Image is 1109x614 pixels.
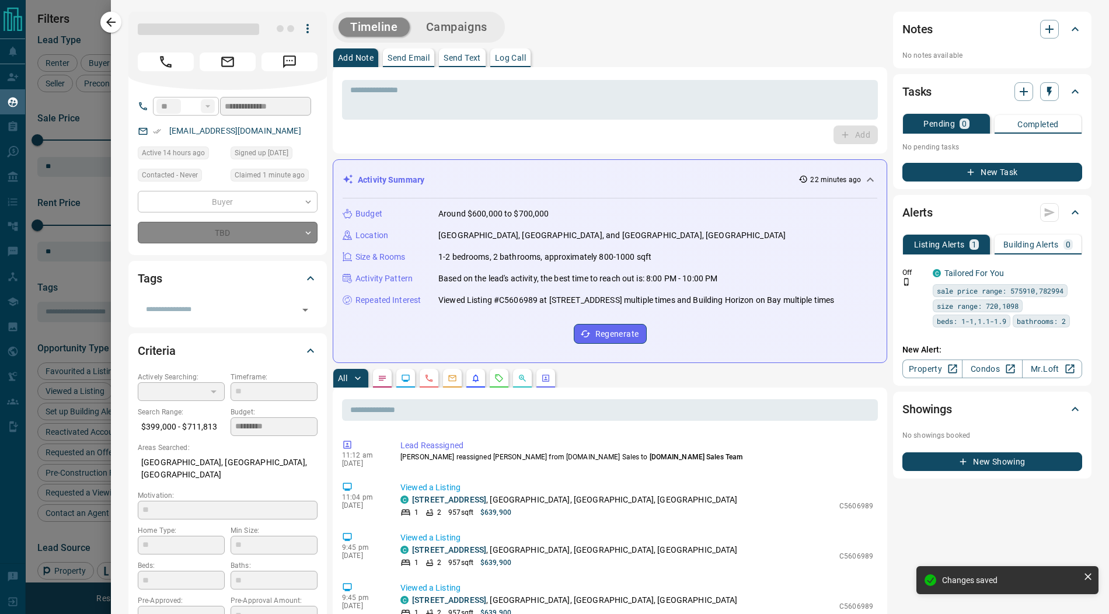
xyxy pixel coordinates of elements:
[138,337,318,365] div: Criteria
[902,138,1082,156] p: No pending tasks
[138,453,318,484] p: [GEOGRAPHIC_DATA], [GEOGRAPHIC_DATA], [GEOGRAPHIC_DATA]
[902,360,962,378] a: Property
[937,285,1063,296] span: sale price range: 575910,782994
[231,146,318,163] div: Wed Sep 13 2017
[342,594,383,602] p: 9:45 pm
[355,251,406,263] p: Size & Rooms
[437,557,441,568] p: 2
[438,273,717,285] p: Based on the lead's activity, the best time to reach out is: 8:00 PM - 10:00 PM
[378,374,387,383] svg: Notes
[495,54,526,62] p: Log Call
[923,120,955,128] p: Pending
[342,501,383,510] p: [DATE]
[933,269,941,277] div: condos.ca
[1017,315,1066,327] span: bathrooms: 2
[412,495,486,504] a: [STREET_ADDRESS]
[962,120,967,128] p: 0
[962,360,1022,378] a: Condos
[942,575,1079,585] div: Changes saved
[902,78,1082,106] div: Tasks
[444,54,481,62] p: Send Text
[944,268,1004,278] a: Tailored For You
[358,174,424,186] p: Activity Summary
[231,595,318,606] p: Pre-Approval Amount:
[138,525,225,536] p: Home Type:
[338,54,374,62] p: Add Note
[231,560,318,571] p: Baths:
[902,163,1082,182] button: New Task
[902,82,932,101] h2: Tasks
[138,417,225,437] p: $399,000 - $711,813
[902,278,911,286] svg: Push Notification Only
[902,15,1082,43] div: Notes
[235,169,305,181] span: Claimed 1 minute ago
[138,442,318,453] p: Areas Searched:
[902,203,933,222] h2: Alerts
[810,175,861,185] p: 22 minutes ago
[231,169,318,185] div: Tue Sep 16 2025
[401,374,410,383] svg: Lead Browsing Activity
[138,222,318,243] div: TBD
[412,544,738,556] p: , [GEOGRAPHIC_DATA], [GEOGRAPHIC_DATA], [GEOGRAPHIC_DATA]
[339,18,410,37] button: Timeline
[438,294,834,306] p: Viewed Listing #C5606989 at [STREET_ADDRESS] multiple times and Building Horizon on Bay multiple ...
[400,532,873,544] p: Viewed a Listing
[438,251,651,263] p: 1-2 bedrooms, 2 bathrooms, approximately 800-1000 sqft
[342,451,383,459] p: 11:12 am
[261,53,318,71] span: Message
[902,344,1082,356] p: New Alert:
[1022,360,1082,378] a: Mr.Loft
[400,482,873,494] p: Viewed a Listing
[412,594,738,606] p: , [GEOGRAPHIC_DATA], [GEOGRAPHIC_DATA], [GEOGRAPHIC_DATA]
[412,494,738,506] p: , [GEOGRAPHIC_DATA], [GEOGRAPHIC_DATA], [GEOGRAPHIC_DATA]
[400,452,873,462] p: [PERSON_NAME] reassigned [PERSON_NAME] from [DOMAIN_NAME] Sales to
[902,198,1082,226] div: Alerts
[138,490,318,501] p: Motivation:
[400,596,409,604] div: condos.ca
[839,601,873,612] p: C5606989
[437,507,441,518] p: 2
[914,240,965,249] p: Listing Alerts
[902,20,933,39] h2: Notes
[650,453,743,461] span: [DOMAIN_NAME] Sales Team
[200,53,256,71] span: Email
[839,551,873,561] p: C5606989
[480,557,511,568] p: $639,900
[231,407,318,417] p: Budget:
[400,546,409,554] div: condos.ca
[138,191,318,212] div: Buyer
[297,302,313,318] button: Open
[355,229,388,242] p: Location
[343,169,877,191] div: Activity Summary22 minutes ago
[400,582,873,594] p: Viewed a Listing
[574,324,647,344] button: Regenerate
[438,229,786,242] p: [GEOGRAPHIC_DATA], [GEOGRAPHIC_DATA], and [GEOGRAPHIC_DATA], [GEOGRAPHIC_DATA]
[902,395,1082,423] div: Showings
[902,400,952,418] h2: Showings
[138,560,225,571] p: Beds:
[400,496,409,504] div: condos.ca
[412,595,486,605] a: [STREET_ADDRESS]
[518,374,527,383] svg: Opportunities
[138,595,225,606] p: Pre-Approved:
[342,459,383,468] p: [DATE]
[235,147,288,159] span: Signed up [DATE]
[839,501,873,511] p: C5606989
[355,273,413,285] p: Activity Pattern
[342,552,383,560] p: [DATE]
[937,300,1019,312] span: size range: 720,1098
[1066,240,1070,249] p: 0
[448,374,457,383] svg: Emails
[902,267,926,278] p: Off
[138,372,225,382] p: Actively Searching:
[355,208,382,220] p: Budget
[414,18,499,37] button: Campaigns
[138,146,225,163] div: Mon Sep 15 2025
[342,602,383,610] p: [DATE]
[400,439,873,452] p: Lead Reassigned
[138,341,176,360] h2: Criteria
[338,374,347,382] p: All
[494,374,504,383] svg: Requests
[438,208,549,220] p: Around $600,000 to $700,000
[342,493,383,501] p: 11:04 pm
